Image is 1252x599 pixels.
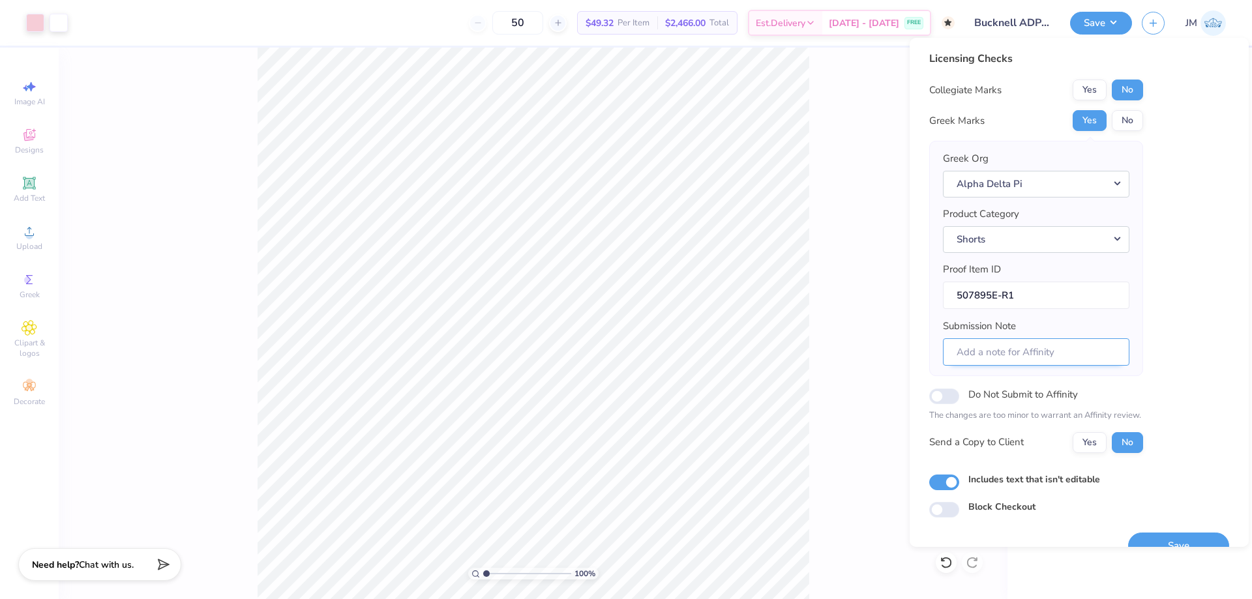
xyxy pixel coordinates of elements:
[32,559,79,571] strong: Need help?
[20,289,40,300] span: Greek
[943,262,1001,277] label: Proof Item ID
[943,151,989,166] label: Greek Org
[7,338,52,358] span: Clipart & logos
[14,396,45,407] span: Decorate
[943,338,1129,366] input: Add a note for Affinity
[492,11,543,35] input: – –
[968,473,1100,486] label: Includes text that isn't editable
[968,386,1078,403] label: Do Not Submit to Affinity
[709,16,729,30] span: Total
[1073,432,1107,453] button: Yes
[14,193,45,203] span: Add Text
[929,83,1002,98] div: Collegiate Marks
[16,241,42,252] span: Upload
[15,145,44,155] span: Designs
[1112,432,1143,453] button: No
[1185,16,1197,31] span: JM
[1070,12,1132,35] button: Save
[1073,110,1107,131] button: Yes
[665,16,706,30] span: $2,466.00
[1112,80,1143,100] button: No
[943,319,1016,334] label: Submission Note
[929,435,1024,450] div: Send a Copy to Client
[968,500,1036,514] label: Block Checkout
[756,16,805,30] span: Est. Delivery
[1073,80,1107,100] button: Yes
[829,16,899,30] span: [DATE] - [DATE]
[574,568,595,579] span: 100 %
[586,16,614,30] span: $49.32
[618,16,649,30] span: Per Item
[1112,110,1143,131] button: No
[964,10,1060,36] input: Untitled Design
[943,226,1129,253] button: Shorts
[929,113,985,128] div: Greek Marks
[907,18,921,27] span: FREE
[1200,10,1226,36] img: Joshua Macky Gaerlan
[943,207,1019,222] label: Product Category
[1128,533,1229,559] button: Save
[929,51,1143,66] div: Licensing Checks
[929,409,1143,422] p: The changes are too minor to warrant an Affinity review.
[79,559,134,571] span: Chat with us.
[14,96,45,107] span: Image AI
[1185,10,1226,36] a: JM
[943,171,1129,197] button: Alpha Delta Pi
